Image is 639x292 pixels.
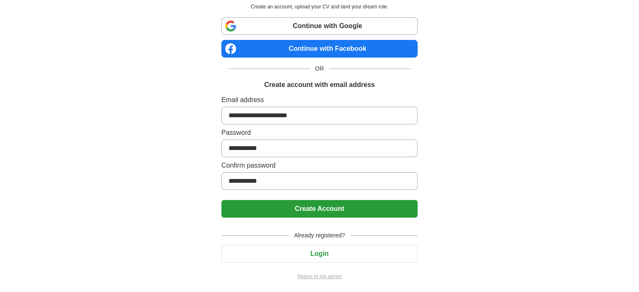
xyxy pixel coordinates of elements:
label: Confirm password [221,160,418,171]
span: OR [310,64,329,73]
a: Return to job advert [221,273,418,280]
p: Create an account, upload your CV and land your dream role. [223,3,416,11]
label: Password [221,128,418,138]
span: Already registered? [289,231,350,240]
h1: Create account with email address [264,80,375,90]
a: Continue with Facebook [221,40,418,58]
button: Create Account [221,200,418,218]
button: Login [221,245,418,263]
label: Email address [221,95,418,105]
a: Login [221,250,418,257]
a: Continue with Google [221,17,418,35]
